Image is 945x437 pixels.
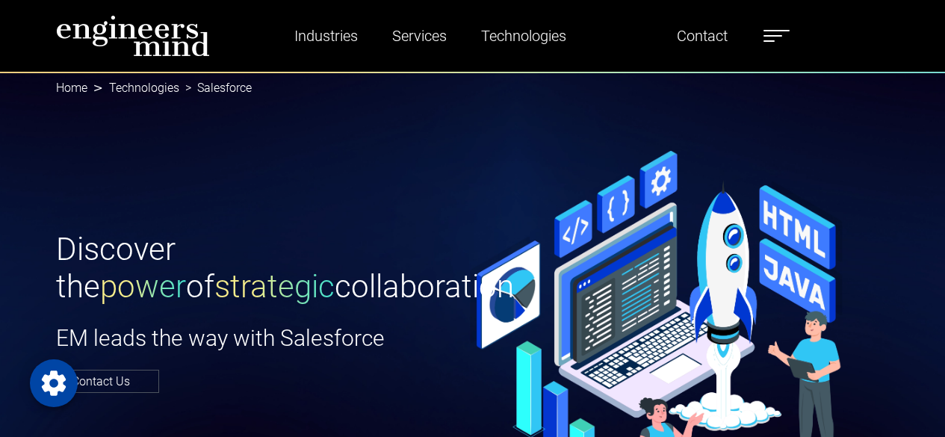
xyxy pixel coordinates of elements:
[214,268,335,305] span: strategic
[179,79,252,97] li: Salesforce
[56,15,210,57] img: logo
[56,231,464,306] h1: Discover the of collaboration
[56,72,890,105] nav: breadcrumb
[671,19,734,53] a: Contact
[109,81,179,95] a: Technologies
[56,370,159,393] a: Contact Us
[288,19,364,53] a: Industries
[100,268,186,305] span: power
[56,321,464,355] p: EM leads the way with Salesforce
[386,19,453,53] a: Services
[475,19,572,53] a: Technologies
[56,81,87,95] a: Home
